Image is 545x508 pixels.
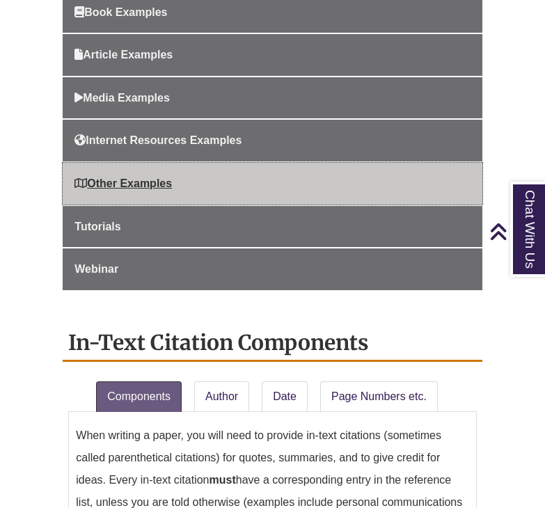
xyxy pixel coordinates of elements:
[262,381,308,412] a: Date
[74,92,170,104] span: Media Examples
[489,222,542,241] a: Back to Top
[63,206,482,248] a: Tutorials
[63,77,482,119] a: Media Examples
[74,6,167,18] span: Book Examples
[63,248,482,290] a: Webinar
[63,120,482,161] a: Internet Resources Examples
[63,163,482,205] a: Other Examples
[320,381,438,412] a: Page Numbers etc.
[74,49,173,61] span: Article Examples
[74,263,118,275] span: Webinar
[74,134,242,146] span: Internet Resources Examples
[74,221,120,232] span: Tutorials
[194,381,249,412] a: Author
[74,177,172,189] span: Other Examples
[210,474,236,486] strong: must
[63,325,482,362] h2: In-Text Citation Components
[63,34,482,76] a: Article Examples
[96,381,182,412] a: Components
